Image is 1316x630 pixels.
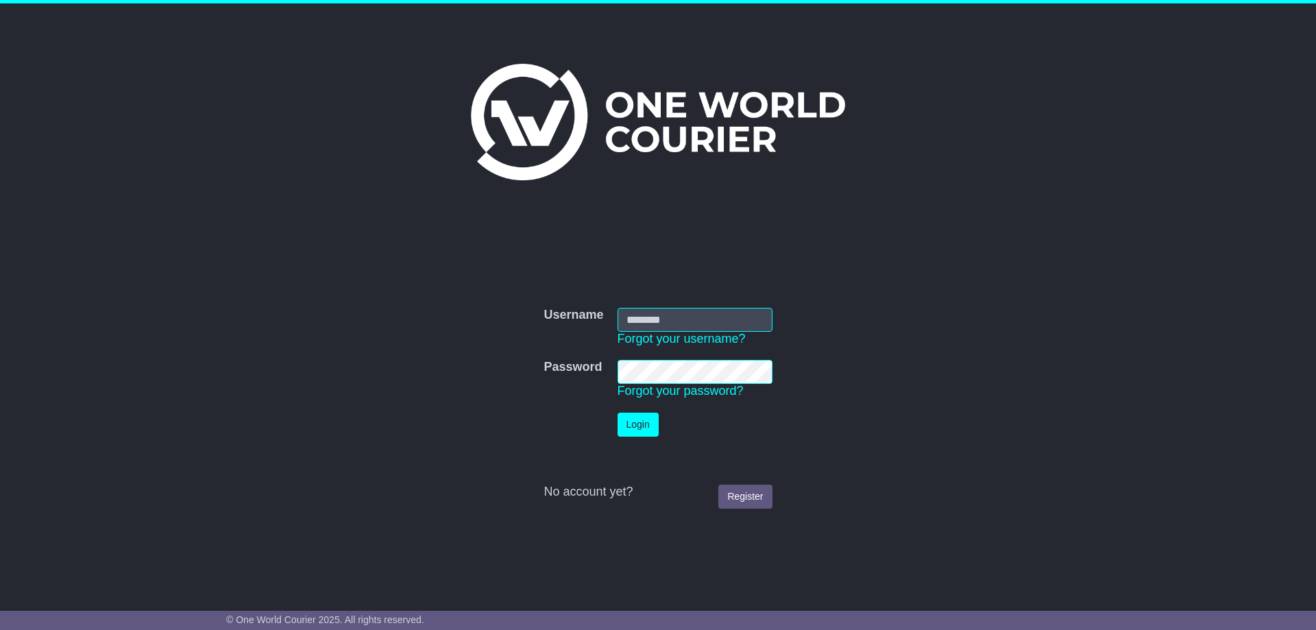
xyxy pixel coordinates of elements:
button: Login [618,413,659,437]
img: One World [471,64,845,180]
a: Forgot your password? [618,384,744,398]
span: © One World Courier 2025. All rights reserved. [226,614,424,625]
a: Register [718,485,772,509]
label: Username [544,308,603,323]
label: Password [544,360,602,375]
a: Forgot your username? [618,332,746,346]
div: No account yet? [544,485,772,500]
